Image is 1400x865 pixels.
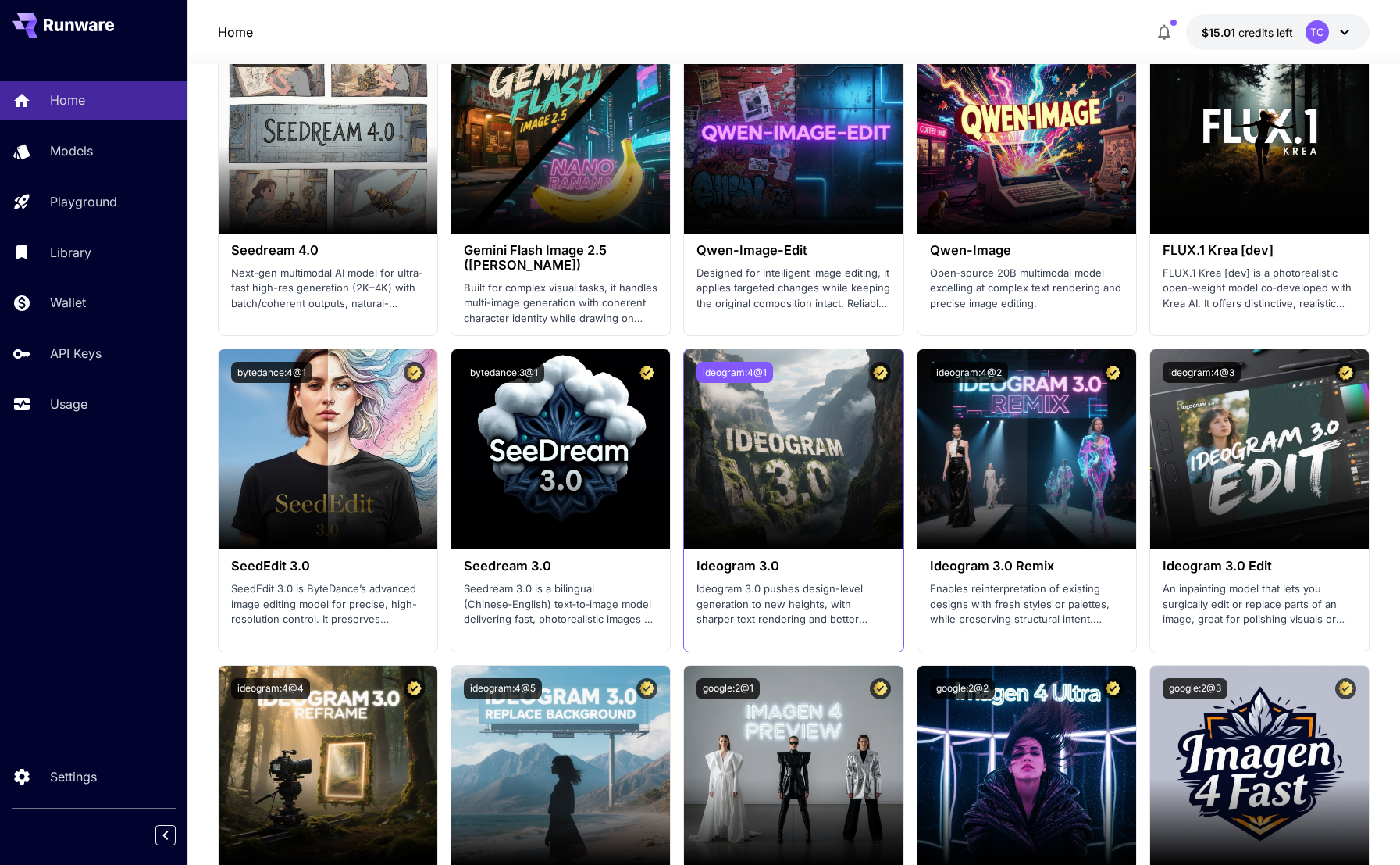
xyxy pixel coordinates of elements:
[219,349,437,549] img: alt
[50,91,85,109] p: Home
[219,34,437,234] img: alt
[218,23,253,41] a: Home
[231,362,312,383] button: bytedance:4@1
[1150,349,1369,549] img: alt
[696,559,890,574] h3: Ideogram 3.0
[1306,20,1329,44] div: TC
[167,821,187,849] div: Collapse sidebar
[231,266,425,312] p: Next-gen multimodal AI model for ultra-fast high-res generation (2K–4K) with batch/coherent outpu...
[231,243,425,258] h3: Seedream 4.0
[696,362,773,383] button: ideogram:4@1
[1163,266,1356,312] p: FLUX.1 Krea [dev] is a photorealistic open-weight model co‑developed with Krea AI. It offers dist...
[917,349,1136,549] img: alt
[451,349,670,549] img: alt
[1202,24,1293,41] div: $15.01294
[1238,26,1293,39] span: credits left
[930,559,1124,574] h3: Ideogram 3.0 Remix
[1202,26,1238,39] span: $15.01
[1163,581,1356,627] p: An inpainting model that lets you surgically edit or replace parts of an image, great for polishi...
[696,581,890,627] p: Ideogram 3.0 pushes design-level generation to new heights, with sharper text rendering and bette...
[1163,559,1356,574] h3: Ideogram 3.0 Edit
[696,678,760,699] button: google:2@1
[50,141,93,160] p: Models
[50,293,86,312] p: Wallet
[155,825,176,845] button: Collapse sidebar
[464,362,544,383] button: bytedance:3@1
[1186,14,1370,50] button: $15.01294TC
[930,266,1124,312] p: Open‑source 20B multimodal model excelling at complex text rendering and precise image editing.
[930,243,1124,258] h3: Qwen-Image
[50,344,102,363] p: API Keys
[684,349,903,549] img: alt
[464,243,657,273] h3: Gemini Flash Image 2.5 ([PERSON_NAME])
[464,581,657,627] p: Seedream 3.0 is a bilingual (Chinese‑English) text‑to‑image model delivering fast, photorealistic...
[1150,34,1369,234] img: alt
[1103,678,1124,699] button: Certified Model – Vetted for best performance and includes a commercial license.
[636,678,657,699] button: Certified Model – Vetted for best performance and includes a commercial license.
[464,678,542,699] button: ideogram:4@5
[684,34,903,234] img: alt
[1103,362,1124,383] button: Certified Model – Vetted for best performance and includes a commercial license.
[218,23,253,41] nav: breadcrumb
[404,678,425,699] button: Certified Model – Vetted for best performance and includes a commercial license.
[1163,243,1356,258] h3: FLUX.1 Krea [dev]
[50,767,97,786] p: Settings
[404,362,425,383] button: Certified Model – Vetted for best performance and includes a commercial license.
[1335,678,1356,699] button: Certified Model – Vetted for best performance and includes a commercial license.
[451,34,670,234] img: alt
[1163,678,1227,699] button: google:2@3
[50,395,87,413] p: Usage
[870,362,891,383] button: Certified Model – Vetted for best performance and includes a commercial license.
[870,678,891,699] button: Certified Model – Vetted for best performance and includes a commercial license.
[636,362,657,383] button: Certified Model – Vetted for best performance and includes a commercial license.
[231,678,310,699] button: ideogram:4@4
[696,266,890,312] p: Designed for intelligent image editing, it applies targeted changes while keeping the original co...
[50,243,91,262] p: Library
[1335,362,1356,383] button: Certified Model – Vetted for best performance and includes a commercial license.
[50,192,117,211] p: Playground
[696,243,890,258] h3: Qwen-Image-Edit
[464,281,657,327] p: Built for complex visual tasks, it handles multi-image generation with coherent character identit...
[1163,362,1241,383] button: ideogram:4@3
[930,362,1008,383] button: ideogram:4@2
[930,581,1124,627] p: Enables reinterpretation of existing designs with fresh styles or palettes, while preserving stru...
[930,678,995,699] button: google:2@2
[231,559,425,574] h3: SeedEdit 3.0
[231,581,425,627] p: SeedEdit 3.0 is ByteDance’s advanced image editing model for precise, high-resolution control. It...
[464,559,657,574] h3: Seedream 3.0
[917,34,1136,234] img: alt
